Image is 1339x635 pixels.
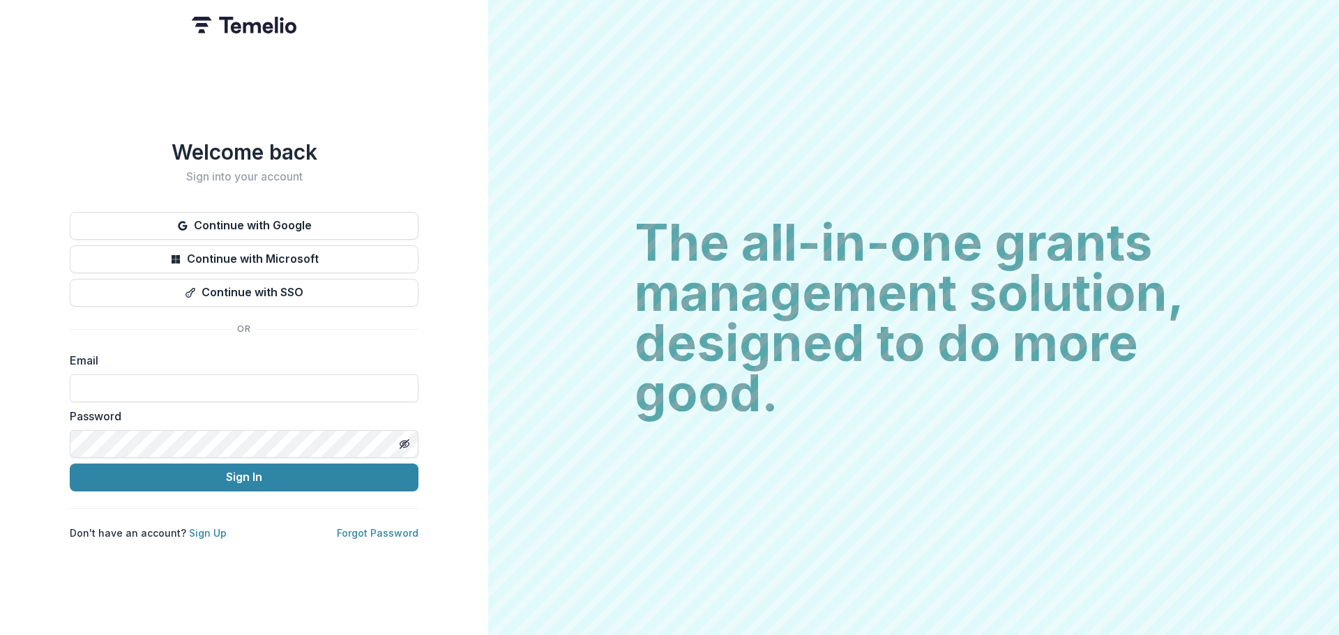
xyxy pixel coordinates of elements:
button: Toggle password visibility [393,433,416,455]
p: Don't have an account? [70,526,227,540]
h2: Sign into your account [70,170,418,183]
h1: Welcome back [70,139,418,165]
button: Continue with Google [70,212,418,240]
label: Password [70,408,410,424]
button: Sign In [70,464,418,491]
label: Email [70,352,410,369]
button: Continue with SSO [70,279,418,307]
a: Forgot Password [337,527,418,539]
button: Continue with Microsoft [70,245,418,273]
img: Temelio [192,17,296,33]
a: Sign Up [189,527,227,539]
